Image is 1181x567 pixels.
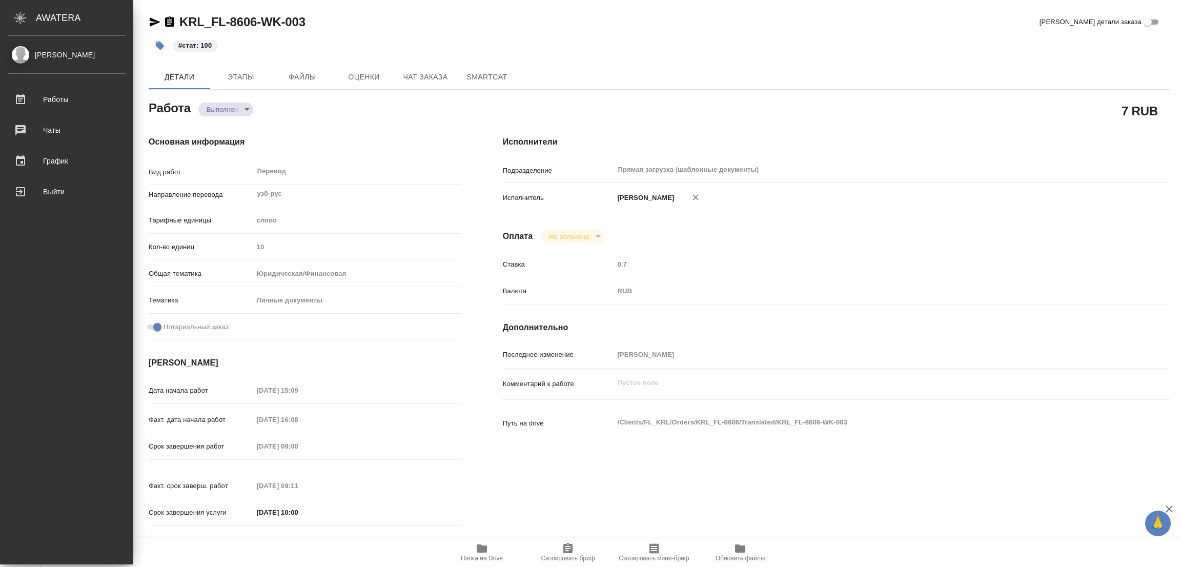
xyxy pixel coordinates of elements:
a: KRL_FL-8606-WK-003 [179,15,306,29]
p: #стат: 100 [178,40,212,51]
button: Выполнен [203,105,241,114]
p: Валюта [503,286,614,296]
p: Дата начала работ [149,386,253,396]
span: Обновить файлы [716,555,765,562]
span: Скопировать мини-бриф [619,555,689,562]
h4: Исполнители [503,136,1170,148]
span: Файлы [278,71,327,84]
textarea: /Clients/FL_KRL/Orders/KRL_FL-8606/Translated/KRL_FL-8606-WK-003 [614,414,1114,431]
a: График [3,148,131,174]
input: Пустое поле [614,257,1114,272]
a: Чаты [3,117,131,143]
div: График [8,153,126,169]
input: Пустое поле [253,478,343,493]
p: Факт. дата начала работ [149,415,253,425]
h4: [PERSON_NAME] [149,357,462,369]
button: Папка на Drive [439,538,525,567]
button: Не оплачена [546,232,592,241]
div: Юридическая/Финансовая [253,265,462,282]
h4: Дополнительно [503,321,1170,334]
p: Тарифные единицы [149,215,253,226]
span: стат: 100 [171,40,219,49]
p: Комментарий к работе [503,379,614,389]
button: Скопировать ссылку для ЯМессенджера [149,16,161,28]
div: слово [253,212,462,229]
h4: Основная информация [149,136,462,148]
p: Ставка [503,259,614,270]
button: Обновить файлы [697,538,783,567]
div: Выполнен [198,103,253,116]
div: AWATERA [36,8,133,28]
span: Скопировать бриф [541,555,595,562]
span: Нотариальный заказ [164,322,229,332]
p: Последнее изменение [503,350,614,360]
span: SmartCat [462,71,512,84]
p: Срок завершения работ [149,441,253,452]
h2: Работа [149,98,191,116]
div: Выполнен [541,230,604,244]
a: Работы [3,87,131,112]
h4: Оплата [503,230,533,242]
input: Пустое поле [253,439,343,454]
button: Скопировать ссылку [164,16,176,28]
p: Путь на drive [503,418,614,429]
div: [PERSON_NAME] [8,49,126,60]
input: Пустое поле [253,412,343,427]
div: Личные документы [253,292,462,309]
p: Подразделение [503,166,614,176]
a: Выйти [3,179,131,205]
div: Чаты [8,123,126,138]
p: Факт. срок заверш. работ [149,481,253,491]
div: Выйти [8,184,126,199]
p: Вид работ [149,167,253,177]
div: RUB [614,282,1114,300]
p: Кол-во единиц [149,242,253,252]
button: Скопировать мини-бриф [611,538,697,567]
span: Этапы [216,71,266,84]
p: Направление перевода [149,190,253,200]
input: Пустое поле [614,347,1114,362]
p: Исполнитель [503,193,614,203]
p: Тематика [149,295,253,306]
span: 🙏 [1149,513,1167,534]
span: Детали [155,71,204,84]
p: Общая тематика [149,269,253,279]
input: Пустое поле [253,239,462,254]
span: Чат заказа [401,71,450,84]
button: Удалить исполнителя [684,186,707,209]
span: Оценки [339,71,389,84]
h2: 7 RUB [1122,102,1158,119]
p: Срок завершения услуги [149,508,253,518]
span: Папка на Drive [461,555,503,562]
input: Пустое поле [253,383,343,398]
button: Добавить тэг [149,34,171,57]
button: Скопировать бриф [525,538,611,567]
div: Работы [8,92,126,107]
p: [PERSON_NAME] [614,193,675,203]
input: ✎ Введи что-нибудь [253,505,343,520]
button: 🙏 [1145,511,1171,536]
span: [PERSON_NAME] детали заказа [1040,17,1142,27]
